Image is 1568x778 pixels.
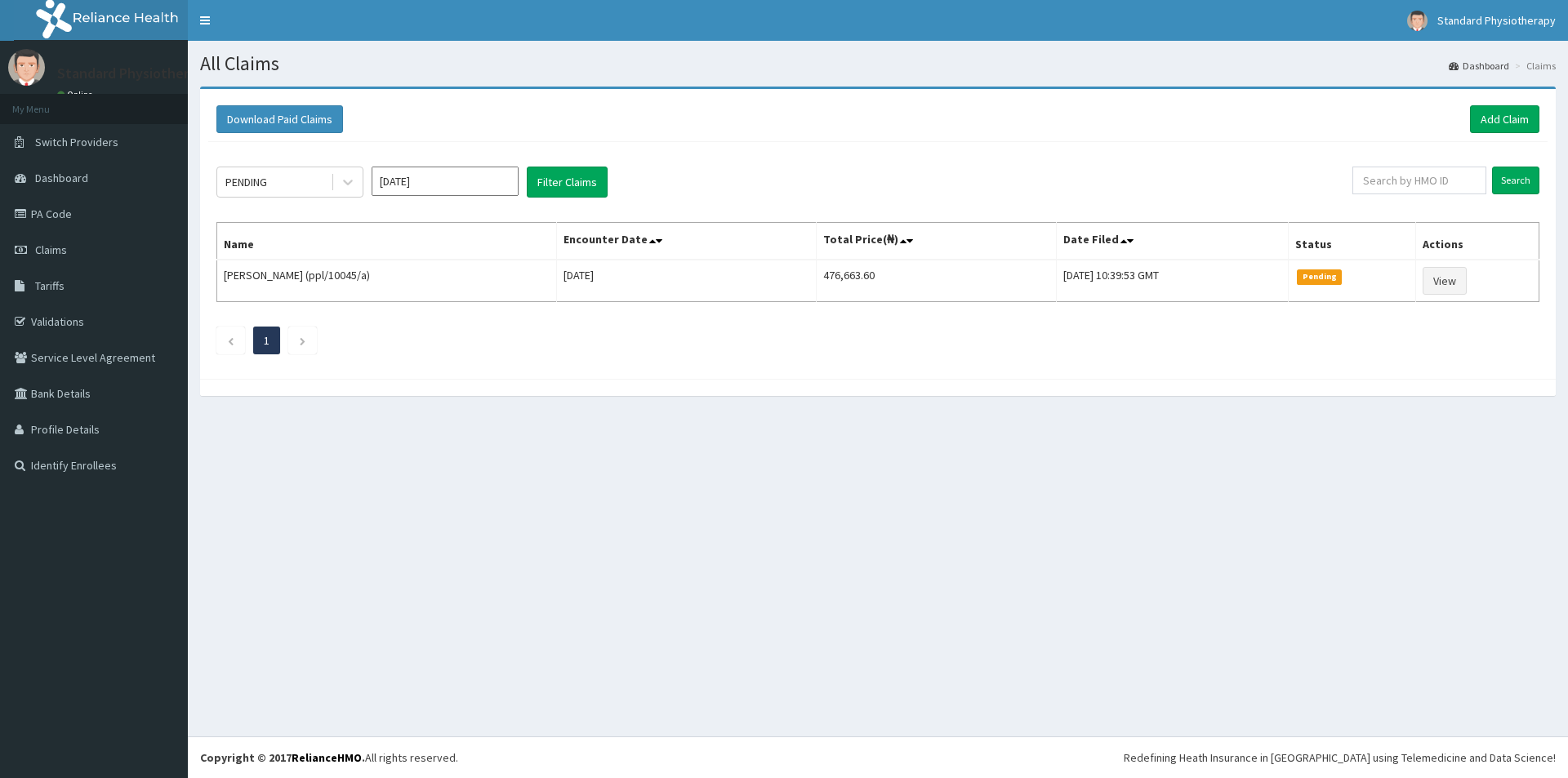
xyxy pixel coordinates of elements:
[1511,59,1556,73] li: Claims
[35,278,65,293] span: Tariffs
[372,167,519,196] input: Select Month and Year
[299,333,306,348] a: Next page
[1416,223,1539,260] th: Actions
[1057,223,1289,260] th: Date Filed
[556,260,816,302] td: [DATE]
[556,223,816,260] th: Encounter Date
[200,53,1556,74] h1: All Claims
[57,66,212,81] p: Standard Physiotherapy
[816,223,1057,260] th: Total Price(₦)
[1492,167,1539,194] input: Search
[1297,269,1342,284] span: Pending
[217,260,557,302] td: [PERSON_NAME] (ppl/10045/a)
[1289,223,1416,260] th: Status
[216,105,343,133] button: Download Paid Claims
[1407,11,1428,31] img: User Image
[227,333,234,348] a: Previous page
[1470,105,1539,133] a: Add Claim
[225,174,267,190] div: PENDING
[1124,749,1556,766] div: Redefining Heath Insurance in [GEOGRAPHIC_DATA] using Telemedicine and Data Science!
[1449,59,1509,73] a: Dashboard
[35,135,118,149] span: Switch Providers
[217,223,557,260] th: Name
[1352,167,1486,194] input: Search by HMO ID
[8,49,45,86] img: User Image
[264,333,269,348] a: Page 1 is your current page
[57,89,96,100] a: Online
[35,242,67,257] span: Claims
[1423,267,1467,295] a: View
[816,260,1057,302] td: 476,663.60
[188,736,1568,778] footer: All rights reserved.
[1437,13,1556,28] span: Standard Physiotherapy
[527,167,608,198] button: Filter Claims
[292,750,362,765] a: RelianceHMO
[1057,260,1289,302] td: [DATE] 10:39:53 GMT
[35,171,88,185] span: Dashboard
[200,750,365,765] strong: Copyright © 2017 .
